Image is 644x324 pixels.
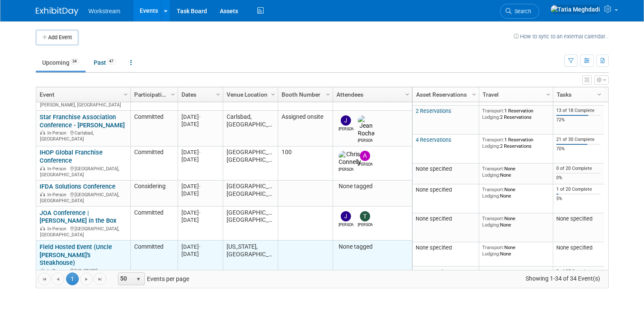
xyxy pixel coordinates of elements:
[556,166,601,172] div: 0 of 20 Complete
[512,8,531,14] span: Search
[545,91,552,98] span: Column Settings
[47,166,69,172] span: In-Person
[47,130,69,136] span: In-Person
[482,108,504,114] span: Transport:
[482,166,549,178] div: None None
[40,191,126,204] div: [GEOGRAPHIC_DATA], [GEOGRAPHIC_DATA]
[199,114,201,120] span: -
[130,146,178,181] td: Committed
[130,241,178,283] td: Committed
[514,33,609,40] a: How to sync to an external calendar...
[36,30,78,45] button: Add Event
[122,91,129,98] span: Column Settings
[482,244,504,250] span: Transport:
[106,58,116,65] span: 47
[339,151,361,166] img: Chris Connelly
[181,250,219,258] div: [DATE]
[181,120,219,128] div: [DATE]
[55,276,61,283] span: Go to the previous page
[556,137,601,143] div: 21 of 30 Complete
[87,54,122,71] a: Past47
[40,87,125,102] a: Event
[416,215,452,222] span: None specified
[341,115,351,126] img: Jacob Davis
[52,272,64,285] a: Go to the previous page
[199,183,201,189] span: -
[482,108,549,120] div: 1 Reservation 2 Reservations
[223,111,278,146] td: Carlsbad, [GEOGRAPHIC_DATA]
[181,113,219,120] div: [DATE]
[223,241,278,283] td: [US_STATE], [GEOGRAPHIC_DATA]
[416,244,452,251] span: None specified
[325,91,331,98] span: Column Settings
[107,272,198,285] span: Events per page
[471,91,477,98] span: Column Settings
[416,108,451,114] a: 2 Reservations
[40,149,103,164] a: IHOP Global Franchise Conference
[404,91,411,98] span: Column Settings
[500,4,539,19] a: Search
[89,8,121,14] span: Workstream
[40,226,45,230] img: In-Person Event
[336,87,406,102] a: Attendees
[130,111,178,146] td: Committed
[482,215,504,221] span: Transport:
[556,117,601,123] div: 72%
[80,272,93,285] a: Go to the next page
[121,87,130,100] a: Column Settings
[556,108,601,114] div: 13 of 18 Complete
[97,276,103,283] span: Go to the last page
[339,221,354,228] div: Jacob Davis
[517,272,608,284] span: Showing 1-34 of 34 Event(s)
[36,54,86,71] a: Upcoming34
[482,172,500,178] span: Lodging:
[358,221,373,228] div: Tanner Michaelis
[223,206,278,241] td: [GEOGRAPHIC_DATA], [GEOGRAPHIC_DATA]
[556,196,601,202] div: 5%
[199,209,201,216] span: -
[595,87,604,100] a: Column Settings
[199,244,201,250] span: -
[40,165,126,178] div: [GEOGRAPHIC_DATA], [GEOGRAPHIC_DATA]
[556,215,601,222] div: None specified
[402,87,412,100] a: Column Settings
[482,166,504,172] span: Transport:
[38,272,51,285] a: Go to the first page
[130,206,178,241] td: Committed
[181,87,217,102] a: Dates
[36,7,78,16] img: ExhibitDay
[482,222,500,228] span: Lodging:
[47,192,69,198] span: In-Person
[268,87,278,100] a: Column Settings
[40,129,126,142] div: Carlsbad, [GEOGRAPHIC_DATA]
[416,137,451,143] a: 4 Reservations
[339,166,354,172] div: Chris Connelly
[360,151,370,161] img: Andrew Walters
[278,111,333,146] td: Assigned onsite
[550,5,601,14] img: Tatia Meghdadi
[70,58,79,65] span: 34
[556,146,601,152] div: 70%
[556,175,601,181] div: 0%
[416,166,452,172] span: None specified
[483,87,547,102] a: Travel
[135,276,142,283] span: select
[181,149,219,156] div: [DATE]
[482,193,500,199] span: Lodging:
[323,87,333,100] a: Column Settings
[336,243,408,251] div: None tagged
[556,186,601,192] div: 1 of 20 Complete
[40,192,45,196] img: In-Person Event
[556,269,601,275] div: 2 of 25 Complete
[482,269,549,281] div: 1 Reservation None
[40,267,126,280] div: [US_STATE], [GEOGRAPHIC_DATA]
[181,183,219,190] div: [DATE]
[227,87,272,102] a: Venue Location
[416,186,452,193] span: None specified
[543,87,553,100] a: Column Settings
[482,244,549,257] div: None None
[482,114,500,120] span: Lodging:
[482,137,549,149] div: 1 Reservation 2 Reservations
[40,166,45,170] img: In-Person Event
[482,186,549,199] div: None None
